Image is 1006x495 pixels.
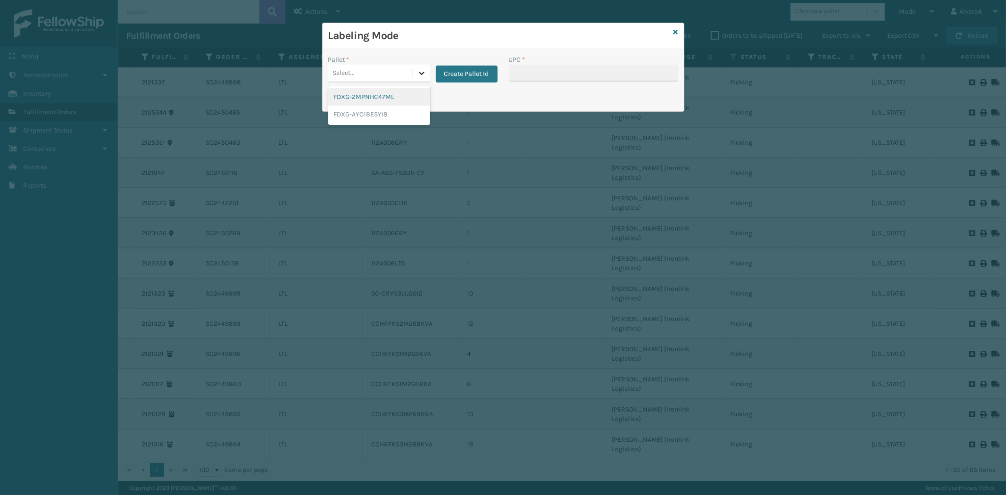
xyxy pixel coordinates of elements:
label: Pallet [328,55,349,65]
h3: Labeling Mode [328,29,670,43]
button: Create Pallet Id [436,66,498,82]
div: FDXG-2MPNHC47ML [328,88,430,106]
div: Select... [333,68,355,78]
div: FDXG-AYO1BESYI8 [328,106,430,123]
label: UPC [509,55,525,65]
